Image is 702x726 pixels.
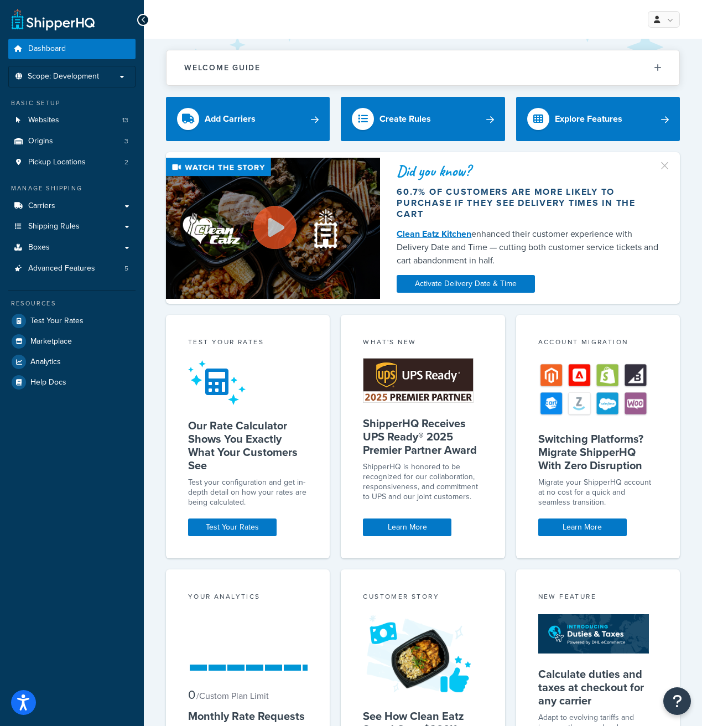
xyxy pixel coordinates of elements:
[663,687,691,715] button: Open Resource Center
[8,311,136,331] a: Test Your Rates
[8,184,136,193] div: Manage Shipping
[8,352,136,372] a: Analytics
[28,137,53,146] span: Origins
[8,152,136,173] li: Pickup Locations
[8,331,136,351] a: Marketplace
[30,357,61,367] span: Analytics
[28,222,80,231] span: Shipping Rules
[341,97,505,141] a: Create Rules
[28,72,99,81] span: Scope: Development
[538,518,627,536] a: Learn More
[124,158,128,167] span: 2
[188,518,277,536] a: Test Your Rates
[538,667,658,707] h5: Calculate duties and taxes at checkout for any carrier
[8,299,136,308] div: Resources
[397,163,663,179] div: Did you know?
[363,592,482,604] div: Customer Story
[167,50,679,85] button: Welcome Guide
[28,116,59,125] span: Websites
[124,264,128,273] span: 5
[363,518,451,536] a: Learn More
[188,478,308,507] div: Test your configuration and get in-depth detail on how your rates are being calculated.
[363,462,482,502] p: ShipperHQ is honored to be recognized for our collaboration, responsiveness, and commitment to UP...
[166,158,380,299] img: Video thumbnail
[188,686,195,704] span: 0
[8,258,136,279] li: Advanced Features
[8,110,136,131] li: Websites
[28,44,66,54] span: Dashboard
[8,39,136,59] a: Dashboard
[28,201,55,211] span: Carriers
[188,337,308,350] div: Test your rates
[188,592,308,604] div: Your Analytics
[397,275,535,293] a: Activate Delivery Date & Time
[124,137,128,146] span: 3
[28,243,50,252] span: Boxes
[538,337,658,350] div: Account Migration
[555,111,622,127] div: Explore Features
[538,478,658,507] div: Migrate your ShipperHQ account at no cost for a quick and seamless transition.
[188,419,308,472] h5: Our Rate Calculator Shows You Exactly What Your Customers See
[30,337,72,346] span: Marketplace
[205,111,256,127] div: Add Carriers
[30,378,66,387] span: Help Docs
[188,709,308,723] h5: Monthly Rate Requests
[166,97,330,141] a: Add Carriers
[8,237,136,258] a: Boxes
[28,158,86,167] span: Pickup Locations
[28,264,95,273] span: Advanced Features
[538,432,658,472] h5: Switching Platforms? Migrate ShipperHQ With Zero Disruption
[8,372,136,392] a: Help Docs
[397,227,663,267] div: enhanced their customer experience with Delivery Date and Time — cutting both customer service ti...
[397,227,471,240] a: Clean Eatz Kitchen
[8,131,136,152] a: Origins3
[184,64,261,72] h2: Welcome Guide
[8,110,136,131] a: Websites13
[538,592,658,604] div: New Feature
[397,186,663,220] div: 60.7% of customers are more likely to purchase if they see delivery times in the cart
[8,98,136,108] div: Basic Setup
[122,116,128,125] span: 13
[516,97,680,141] a: Explore Features
[363,417,482,457] h5: ShipperHQ Receives UPS Ready® 2025 Premier Partner Award
[379,111,431,127] div: Create Rules
[30,317,84,326] span: Test Your Rates
[8,258,136,279] a: Advanced Features5
[8,196,136,216] a: Carriers
[8,152,136,173] a: Pickup Locations2
[196,689,269,702] small: / Custom Plan Limit
[363,337,482,350] div: What's New
[8,216,136,237] a: Shipping Rules
[8,131,136,152] li: Origins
